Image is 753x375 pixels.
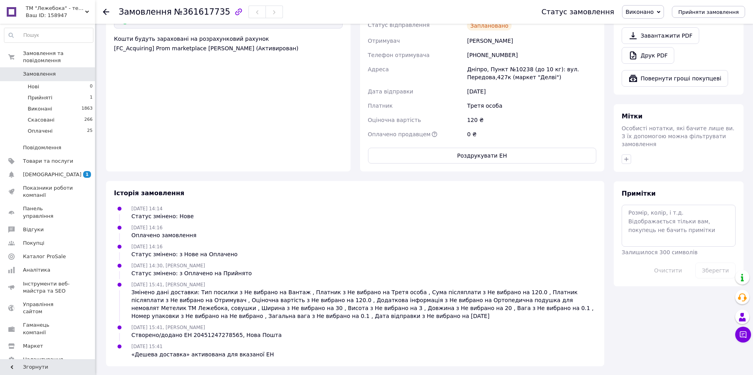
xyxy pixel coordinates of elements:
span: Каталог ProSale [23,253,66,260]
span: Скасовані [28,116,55,124]
span: Телефон отримувача [368,52,430,58]
span: [DATE] 14:16 [131,225,163,230]
div: 120 ₴ [465,113,598,127]
div: Статус замовлення [541,8,614,16]
span: Прийняти замовлення [678,9,739,15]
div: Статус змінено: з Нове на Оплачено [131,250,237,258]
div: Заплановано [467,21,512,30]
span: Товари та послуги [23,158,73,165]
div: Кошти будуть зараховані на розрахунковий рахунок [114,35,343,52]
span: №361617735 [174,7,230,17]
span: Залишилося 300 символів [622,249,698,255]
div: Статус змінено: Нове [131,212,194,220]
span: Мітки [622,112,643,120]
span: Інструменти веб-майстра та SEO [23,280,73,295]
span: Маркет [23,343,43,350]
span: 1 [83,171,91,178]
a: Друк PDF [622,47,674,64]
div: Ваш ID: 158947 [26,12,95,19]
div: 0 ₴ [465,127,598,141]
span: Примітки [622,190,656,197]
span: Налаштування [23,356,63,363]
span: Панель управління [23,205,73,219]
span: ТМ "Лежебока" - текстиль та спецвироби [26,5,85,12]
span: [DATE] 15:41, [PERSON_NAME] [131,282,205,287]
span: Дата відправки [368,88,413,95]
span: Адреса [368,66,389,72]
div: Дніпро, Пункт №10238 (до 10 кг): вул. Передова,427к (маркет "Делві") [465,62,598,84]
span: Платник [368,103,393,109]
span: 0 [90,83,93,90]
button: Повернути гроші покупцеві [622,70,728,87]
span: Історія замовлення [114,189,184,197]
span: Виконані [28,105,52,112]
span: Повідомлення [23,144,61,151]
span: Оплачено продавцем [368,131,431,137]
span: 25 [87,128,93,135]
span: Оціночна вартість [368,117,421,123]
div: [FC_Acquiring] Prom marketplace [PERSON_NAME] (Активирован) [114,44,343,52]
span: 266 [84,116,93,124]
div: Третя особа [465,99,598,113]
span: [DATE] 15:41 [131,344,163,349]
span: [DEMOGRAPHIC_DATA] [23,171,82,178]
span: Замовлення [119,7,172,17]
span: Відгуки [23,226,44,233]
span: Оплачені [28,128,53,135]
span: [DATE] 14:16 [131,244,163,249]
span: Аналітика [23,266,50,274]
span: Управління сайтом [23,301,73,315]
a: Завантажити PDF [622,27,699,44]
input: Пошук [4,28,93,42]
span: Особисті нотатки, які бачите лише ви. З їх допомогою можна фільтрувати замовлення [622,125,734,147]
span: Нові [28,83,39,90]
div: Статус змінено: з Оплачено на Прийнято [131,269,252,277]
span: Статус відправлення [368,22,430,28]
span: 1863 [82,105,93,112]
span: [DATE] 14:14 [131,206,163,211]
span: 1 [90,94,93,101]
div: [DATE] [465,84,598,99]
div: Змінено дані доставки: Тип посилки з Не вибрано на Вантаж , Платник з Не вибрано на Третя особа ,... [131,288,596,320]
button: Прийняти замовлення [672,6,745,18]
span: Прийняті [28,94,52,101]
span: Отримувач [368,38,400,44]
span: Гаманець компанії [23,322,73,336]
div: Повернутися назад [103,8,109,16]
span: [DATE] 14:30, [PERSON_NAME] [131,263,205,268]
span: Замовлення та повідомлення [23,50,95,64]
span: [DATE] 15:41, [PERSON_NAME] [131,325,205,330]
div: «Дешева доставка» активована для вказаної ЕН [131,350,274,358]
button: Чат з покупцем [735,327,751,343]
span: Виконано [626,9,654,15]
div: [PERSON_NAME] [465,34,598,48]
span: Замовлення [23,70,56,78]
span: Показники роботи компанії [23,185,73,199]
div: Створено/додано ЕН 20451247278565, Нова Пошта [131,331,282,339]
span: Покупці [23,240,44,247]
button: Роздрукувати ЕН [368,148,597,164]
div: [PHONE_NUMBER] [465,48,598,62]
div: Оплачено замовлення [131,231,196,239]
